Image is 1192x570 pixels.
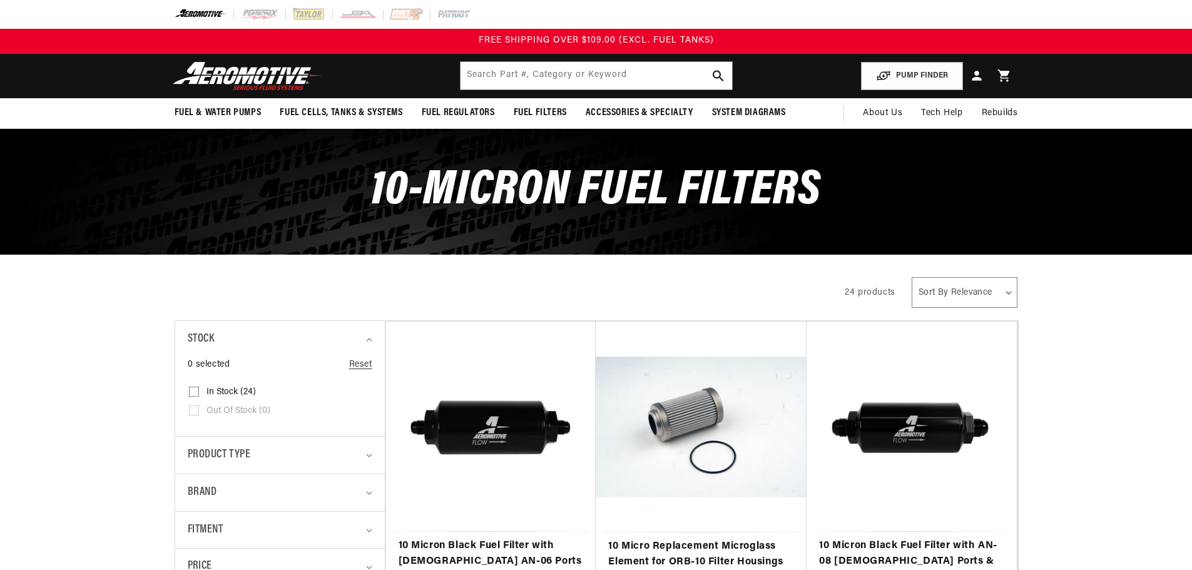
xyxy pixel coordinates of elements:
[188,321,372,358] summary: Stock (0 selected)
[270,98,412,128] summary: Fuel Cells, Tanks & Systems
[170,61,326,91] img: Aeromotive
[206,405,270,417] span: Out of stock (0)
[206,387,256,398] span: In stock (24)
[703,98,795,128] summary: System Diagrams
[712,106,786,120] span: System Diagrams
[921,106,962,120] span: Tech Help
[504,98,576,128] summary: Fuel Filters
[705,62,732,89] button: search button
[863,108,902,118] span: About Us
[586,106,693,120] span: Accessories & Specialty
[576,98,703,128] summary: Accessories & Specialty
[861,62,963,90] button: PUMP FINDER
[422,106,495,120] span: Fuel Regulators
[349,358,372,372] a: Reset
[188,330,215,349] span: Stock
[845,288,895,297] span: 24 products
[412,98,504,128] summary: Fuel Regulators
[972,98,1027,128] summary: Rebuilds
[514,106,567,120] span: Fuel Filters
[461,62,732,89] input: Search by Part Number, Category or Keyword
[188,446,251,464] span: Product type
[188,512,372,549] summary: Fitment (0 selected)
[912,98,972,128] summary: Tech Help
[982,106,1018,120] span: Rebuilds
[479,36,714,45] span: FREE SHIPPING OVER $109.00 (EXCL. FUEL TANKS)
[188,437,372,474] summary: Product type (0 selected)
[165,98,271,128] summary: Fuel & Water Pumps
[175,106,262,120] span: Fuel & Water Pumps
[188,521,223,539] span: Fitment
[188,474,372,511] summary: Brand (0 selected)
[280,106,402,120] span: Fuel Cells, Tanks & Systems
[188,484,217,502] span: Brand
[853,98,912,128] a: About Us
[371,166,821,216] span: 10-Micron Fuel Filters
[188,358,230,372] span: 0 selected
